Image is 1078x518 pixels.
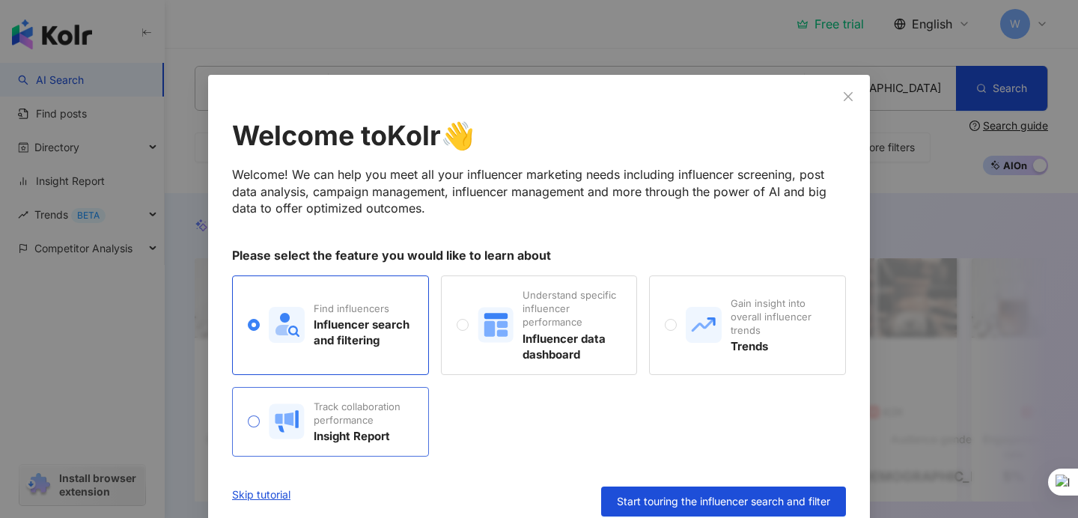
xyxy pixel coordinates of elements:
[232,166,846,216] div: Welcome! We can help you meet all your influencer marketing needs including influencer screening,...
[314,428,412,444] div: Insight Report
[232,487,290,517] a: Skip tutorial
[731,338,829,354] div: Trends
[842,91,854,103] span: close
[314,302,412,315] div: Find influencers
[232,247,846,263] div: Please select the feature you would like to learn about
[617,496,830,508] span: Start touring the influencer search and filter
[314,400,412,427] div: Track collaboration performance
[601,487,846,517] button: Start touring the influencer search and filter
[833,82,863,112] button: Close
[314,317,412,348] div: Influencer search and filtering
[232,117,846,154] div: Welcome to Kolr 👋
[731,296,829,338] div: Gain insight into overall influencer trends
[523,288,621,329] div: Understand specific influencer performance
[523,331,621,362] div: Influencer data dashboard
